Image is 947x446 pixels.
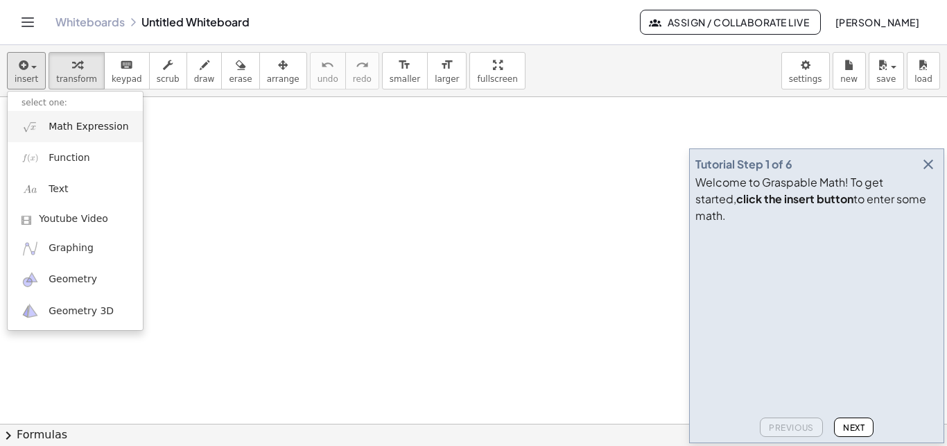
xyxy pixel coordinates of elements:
[194,74,215,84] span: draw
[21,118,39,135] img: sqrt_x.png
[49,120,128,134] span: Math Expression
[49,52,105,89] button: transform
[318,74,338,84] span: undo
[49,241,94,255] span: Graphing
[398,57,411,74] i: format_size
[21,240,39,257] img: ggb-graphing.svg
[907,52,940,89] button: load
[49,182,68,196] span: Text
[49,151,90,165] span: Function
[120,57,133,74] i: keyboard
[229,74,252,84] span: erase
[876,74,896,84] span: save
[834,418,874,437] button: Next
[914,74,932,84] span: load
[8,205,143,233] a: Youtube Video
[781,52,830,89] button: settings
[21,149,39,166] img: f_x.png
[21,302,39,320] img: ggb-3d.svg
[427,52,467,89] button: format_sizelarger
[390,74,420,84] span: smaller
[17,11,39,33] button: Toggle navigation
[8,95,143,111] li: select one:
[221,52,259,89] button: erase
[8,174,143,205] a: Text
[39,212,108,226] span: Youtube Video
[8,295,143,327] a: Geometry 3D
[356,57,369,74] i: redo
[21,271,39,289] img: ggb-geometry.svg
[435,74,459,84] span: larger
[56,74,97,84] span: transform
[8,111,143,142] a: Math Expression
[149,52,187,89] button: scrub
[49,273,97,286] span: Geometry
[869,52,904,89] button: save
[8,233,143,264] a: Graphing
[259,52,307,89] button: arrange
[695,174,938,224] div: Welcome to Graspable Math! To get started, to enter some math.
[789,74,822,84] span: settings
[640,10,821,35] button: Assign / Collaborate Live
[310,52,346,89] button: undoundo
[843,422,865,433] span: Next
[8,142,143,173] a: Function
[835,16,919,28] span: [PERSON_NAME]
[833,52,866,89] button: new
[353,74,372,84] span: redo
[440,57,453,74] i: format_size
[267,74,299,84] span: arrange
[652,16,809,28] span: Assign / Collaborate Live
[824,10,930,35] button: [PERSON_NAME]
[8,264,143,295] a: Geometry
[469,52,525,89] button: fullscreen
[382,52,428,89] button: format_sizesmaller
[7,52,46,89] button: insert
[104,52,150,89] button: keyboardkeypad
[21,181,39,198] img: Aa.png
[736,191,853,206] b: click the insert button
[477,74,517,84] span: fullscreen
[112,74,142,84] span: keypad
[345,52,379,89] button: redoredo
[695,156,792,173] div: Tutorial Step 1 of 6
[49,305,114,318] span: Geometry 3D
[321,57,334,74] i: undo
[186,52,223,89] button: draw
[15,74,38,84] span: insert
[55,15,125,29] a: Whiteboards
[157,74,180,84] span: scrub
[840,74,858,84] span: new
